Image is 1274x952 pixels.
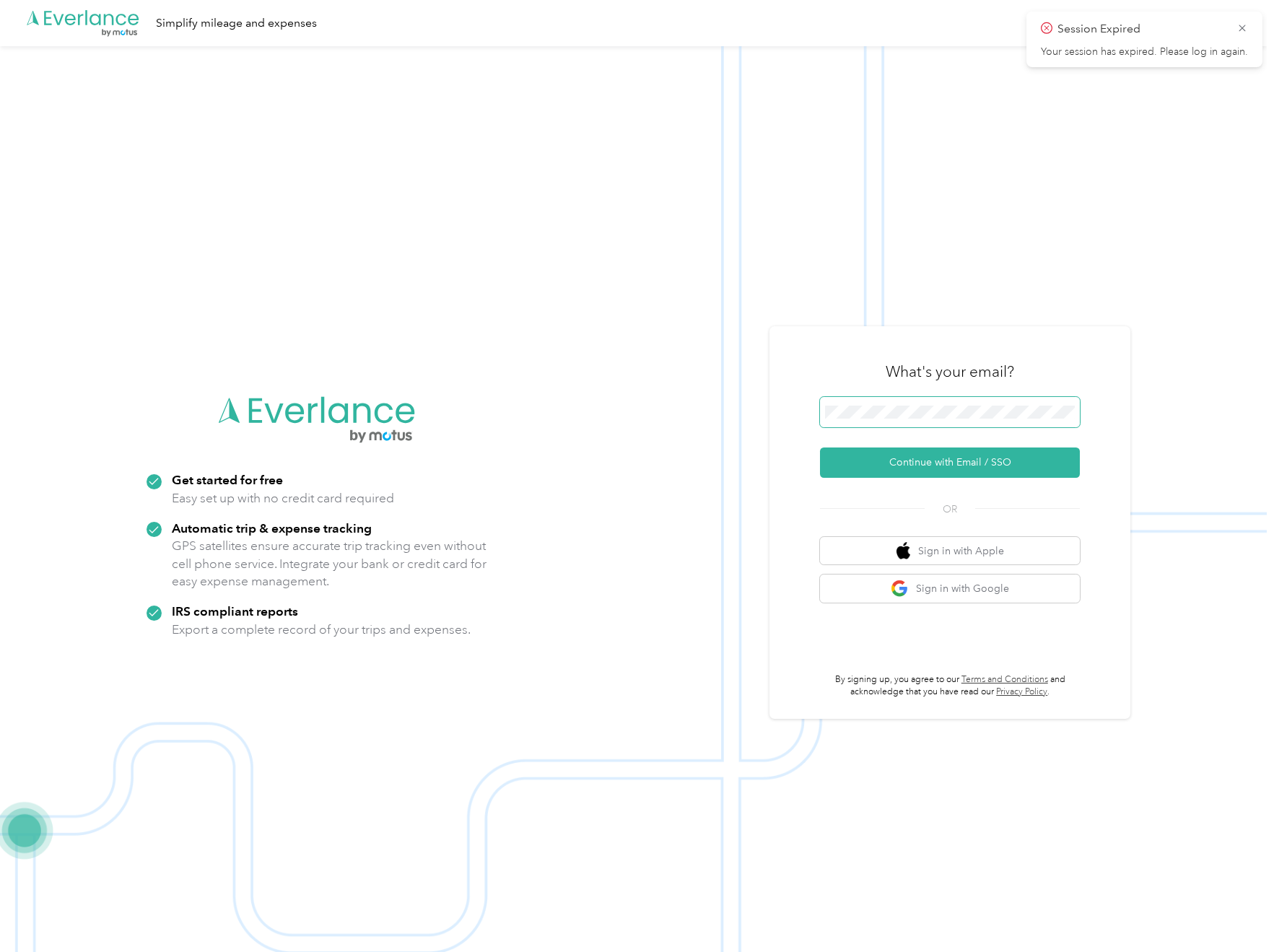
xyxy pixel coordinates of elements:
h3: What's your email? [886,362,1014,382]
span: OR [925,502,975,517]
p: By signing up, you agree to our and acknowledge that you have read our . [820,673,1080,699]
p: Session Expired [1057,20,1226,38]
button: apple logoSign in with Apple [820,537,1080,565]
p: Easy set up with no credit card required [172,489,394,507]
p: GPS satellites ensure accurate trip tracking even without cell phone service. Integrate your bank... [172,537,487,590]
strong: Get started for free [172,472,283,487]
strong: IRS compliant reports [172,603,298,619]
img: google logo [891,580,909,598]
a: Terms and Conditions [961,674,1048,685]
strong: Automatic trip & expense tracking [172,520,372,536]
button: google logoSign in with Google [820,575,1080,603]
img: apple logo [896,542,911,560]
p: Your session has expired. Please log in again. [1041,45,1248,58]
div: Simplify mileage and expenses [156,14,317,32]
button: Continue with Email / SSO [820,447,1080,478]
a: Privacy Policy [996,686,1047,697]
iframe: Everlance-gr Chat Button Frame [1193,871,1274,952]
p: Export a complete record of your trips and expenses. [172,621,471,639]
